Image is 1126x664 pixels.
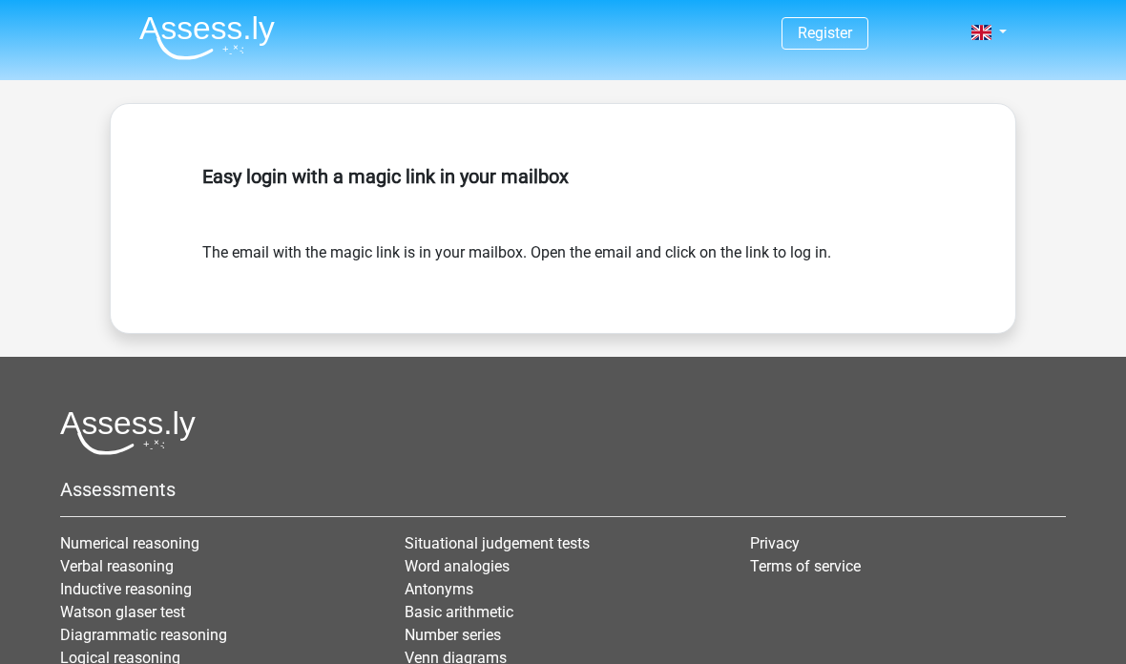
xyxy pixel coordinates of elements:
[405,534,590,552] a: Situational judgement tests
[202,241,924,264] form: The email with the magic link is in your mailbox. Open the email and click on the link to log in.
[60,478,1066,501] h5: Assessments
[750,534,800,552] a: Privacy
[60,410,196,455] img: Assessly logo
[405,580,473,598] a: Antonyms
[60,580,192,598] a: Inductive reasoning
[60,626,227,644] a: Diagrammatic reasoning
[405,603,513,621] a: Basic arithmetic
[405,626,501,644] a: Number series
[60,557,174,575] a: Verbal reasoning
[139,15,275,60] img: Assessly
[202,165,924,188] h5: Easy login with a magic link in your mailbox
[750,557,861,575] a: Terms of service
[798,24,852,42] a: Register
[405,557,510,575] a: Word analogies
[60,603,185,621] a: Watson glaser test
[60,534,199,552] a: Numerical reasoning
